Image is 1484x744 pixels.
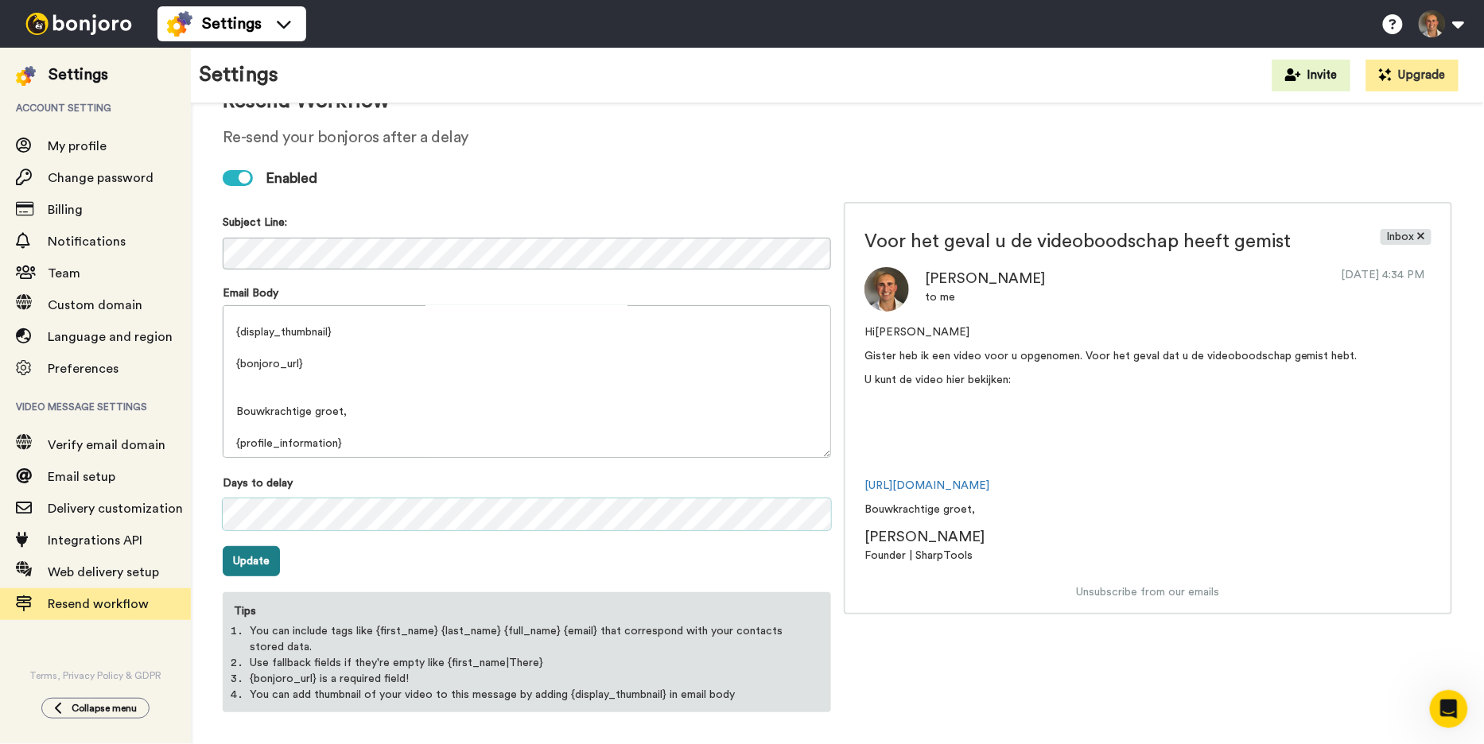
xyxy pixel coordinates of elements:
span: Collapse menu [72,702,137,715]
h1: Settings [199,64,278,87]
span: Voor het geval u de videoboodschap heeft gemist [864,229,1337,254]
img: bj-logo-header-white.svg [19,13,138,35]
img: settings-colored.svg [167,11,192,37]
span: Delivery customization [48,502,183,515]
span: Founder | SharpTools [864,550,973,561]
span: Web delivery setup [48,566,159,579]
p: 1 dagen geleden actief [77,20,196,36]
img: Profile image for Grant [45,9,71,34]
img: Tycho Elings [864,267,909,312]
button: Emoji-picker [25,521,37,533]
span: Custom domain [48,299,142,312]
div: Profile image for GrantGrant[PERSON_NAME]Hi [PERSON_NAME],Boost your view rates with automatic re... [13,188,305,333]
a: [URL][DOMAIN_NAME] [864,480,989,491]
label: Email Body [223,285,278,301]
label: Subject Line: [223,215,287,231]
button: Invite [1272,60,1350,91]
button: Een bericht versturen… [271,514,298,540]
p: Hi [PERSON_NAME] [864,324,1432,340]
div: So we can help you faster, please tell us which product you need help with! [49,129,289,159]
span: Verify email domain [48,439,165,451]
span: Notifications [48,235,126,248]
label: Tips [224,594,266,619]
span: [PERSON_NAME] [100,215,186,227]
button: Bijlage toevoegen [76,521,88,533]
span: to me [925,292,955,303]
div: Sluiten [279,6,308,35]
span: Settings [202,13,262,35]
h2: Re-send your bonjoros after a delay [223,129,1452,146]
li: {bonjoro_url} is a required field! [250,671,804,687]
span: Email setup [48,471,115,483]
span: Grant [71,215,100,227]
button: Gif-picker [50,521,63,533]
button: Collapse menu [41,698,150,719]
li: You can add thumbnail of your video to this message by adding {display_thumbnail} in email body [250,687,804,703]
li: Use fallback fields if they're empty like {first_name|There} [250,655,804,671]
button: Upgrade [1366,60,1459,91]
span: Billing [48,203,83,216]
li: You can include tags like {first_name} {last_name} {full_name} {email} that correspond with your ... [250,623,804,655]
div: Boost your view rates with automatic re-sends of unviewed messages! We've just released an update... [33,270,286,348]
div: Grant zegt… [13,188,305,352]
div: Hi [PERSON_NAME], [33,246,286,262]
img: settings-colored.svg [16,66,36,86]
img: Profile image for Grant [33,208,58,234]
button: Update [223,546,280,576]
h1: Grant [77,8,113,20]
span: Enabled [266,167,317,189]
span: [DATE] 4:34 PM [1335,267,1432,283]
span: [PERSON_NAME] [925,271,1045,285]
span: Resend workflow [48,598,149,610]
div: Unsubscribe from our emails [845,584,1451,600]
p: Gister heb ik een video voor u opgenomen. Voor het geval dat u de videoboodschap gemist hebt. [864,348,1432,364]
span: My profile [48,140,107,153]
label: Days to delay [223,475,293,491]
textarea: Typ een bericht … [14,487,305,514]
span: Integrations API [48,534,142,547]
p: U kunt de video hier bekijken: [864,372,1432,388]
span: Team [48,267,80,280]
div: Settings [49,64,108,86]
span: [PERSON_NAME] [864,529,985,544]
span: Inbox [1381,229,1432,245]
span: Preferences [48,362,118,375]
span: Language and region [48,331,173,343]
span: Change password [48,172,153,184]
button: go back [10,6,41,37]
p: Bouwkrachtige groet, [864,502,1432,517]
button: Home [249,6,279,37]
iframe: Intercom live chat [1430,690,1468,728]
